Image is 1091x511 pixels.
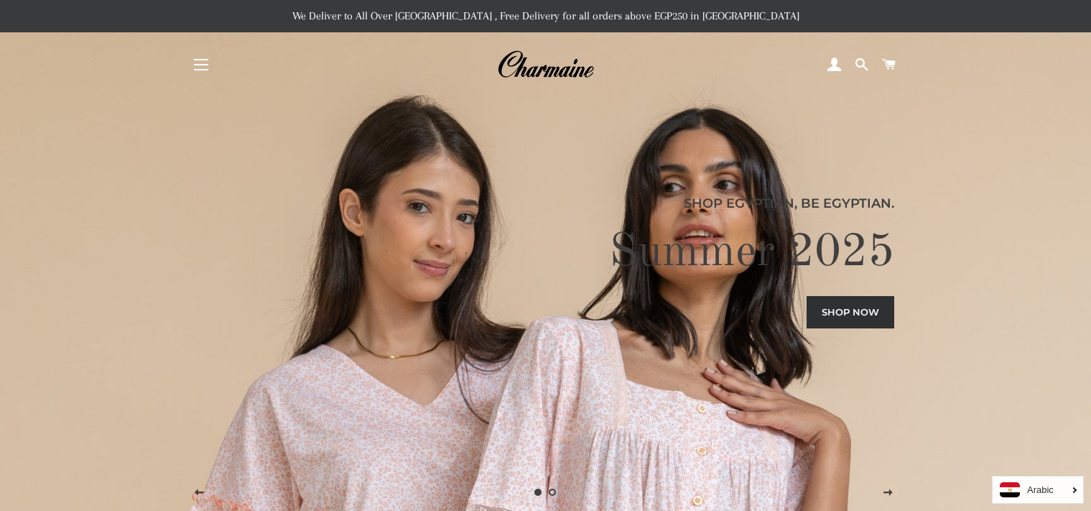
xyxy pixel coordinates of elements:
a: Load slide 2 [546,485,560,500]
h2: Summer 2025 [197,224,894,282]
a: Shop now [807,296,894,328]
a: Arabic [1000,482,1076,497]
button: Next slide [870,475,906,511]
i: Arabic [1027,485,1054,494]
button: Previous slide [181,475,217,511]
img: Charmaine Egypt [497,49,594,80]
p: Shop Egyptian, Be Egyptian. [197,193,894,213]
a: Slide 1, current [531,485,546,500]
